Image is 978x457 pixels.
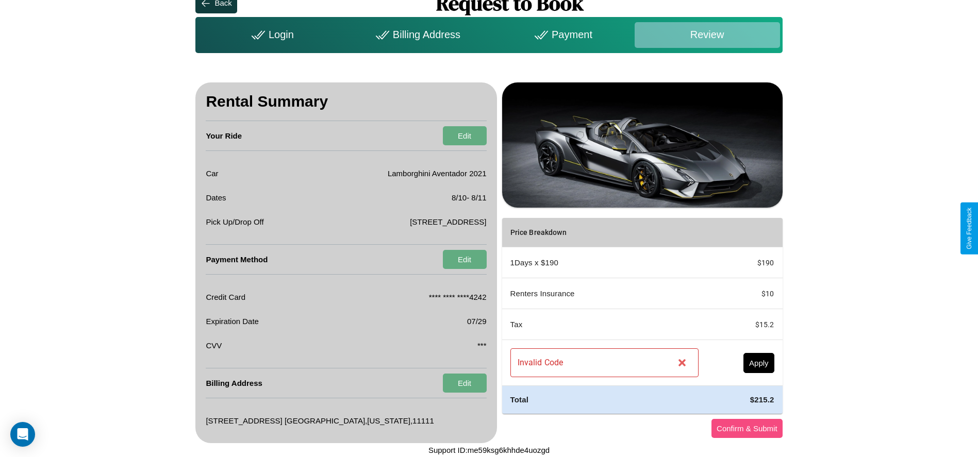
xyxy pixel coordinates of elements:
[966,208,973,249] div: Give Feedback
[388,166,487,180] p: Lamborghini Aventador 2021
[452,191,487,205] p: 8 / 10 - 8 / 11
[510,317,699,331] p: Tax
[510,394,699,405] h4: Total
[707,309,783,340] td: $ 15.2
[707,247,783,278] td: $ 190
[206,166,218,180] p: Car
[502,218,783,413] table: simple table
[206,338,222,352] p: CVV
[428,443,550,457] p: Support ID: me59ksg6khhde4uozgd
[206,290,245,304] p: Credit Card
[743,353,774,373] button: Apply
[198,22,343,48] div: Login
[206,368,262,398] h4: Billing Address
[206,82,486,121] h3: Rental Summary
[443,374,487,393] button: Edit
[510,256,699,269] p: 1 Days x $ 190
[707,278,783,309] td: $ 10
[10,422,35,447] div: Open Intercom Messenger
[635,22,780,48] div: Review
[206,245,268,274] h4: Payment Method
[206,314,259,328] p: Expiration Date
[206,215,263,229] p: Pick Up/Drop Off
[510,286,699,300] p: Renters Insurance
[443,250,487,269] button: Edit
[467,314,487,328] p: 07/29
[715,394,774,405] h4: $ 215.2
[206,191,226,205] p: Dates
[502,218,707,247] th: Price Breakdown
[410,215,486,229] p: [STREET_ADDRESS]
[443,126,487,145] button: Edit
[206,414,434,428] p: [STREET_ADDRESS] [GEOGRAPHIC_DATA] , [US_STATE] , 11111
[711,419,783,438] button: Confirm & Submit
[206,121,242,150] h4: Your Ride
[343,22,489,48] div: Billing Address
[489,22,634,48] div: Payment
